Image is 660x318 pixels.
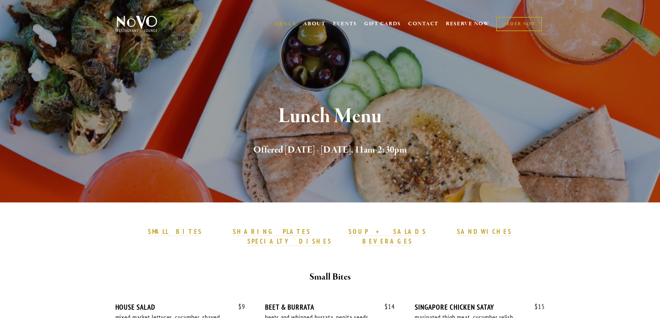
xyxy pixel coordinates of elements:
a: CONTACT [408,17,439,30]
strong: SOUP + SALADS [349,227,426,236]
a: SANDWICHES [457,227,512,236]
strong: SMALL BITES [148,227,202,236]
span: $ [385,302,388,311]
span: $ [238,302,242,311]
a: SPECIALTY DISHES [247,237,332,246]
a: GIFT CARDS [364,17,401,30]
a: SOUP + SALADS [349,227,426,236]
img: Novo Restaurant &amp; Lounge [115,15,159,33]
span: 9 [231,303,245,311]
a: SMALL BITES [148,227,202,236]
h2: Offered [DATE] - [DATE], 11am-2:30pm [128,143,532,157]
span: $ [535,302,538,311]
span: 14 [378,303,395,311]
a: RESERVE NOW [446,17,490,30]
a: ABOUT [303,20,326,27]
div: HOUSE SALAD [115,303,245,311]
span: 15 [528,303,545,311]
div: BEET & BURRATA [265,303,395,311]
strong: SHARING PLATES [233,227,310,236]
strong: SANDWICHES [457,227,512,236]
a: EVENTS [333,20,357,27]
h1: Lunch Menu [128,105,532,128]
a: MENUS [274,20,296,27]
a: SHARING PLATES [233,227,310,236]
a: ORDER NOW [496,17,542,31]
div: SINGAPORE CHICKEN SATAY [415,303,545,311]
strong: Small Bites [309,271,351,283]
a: BEVERAGES [362,237,413,246]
